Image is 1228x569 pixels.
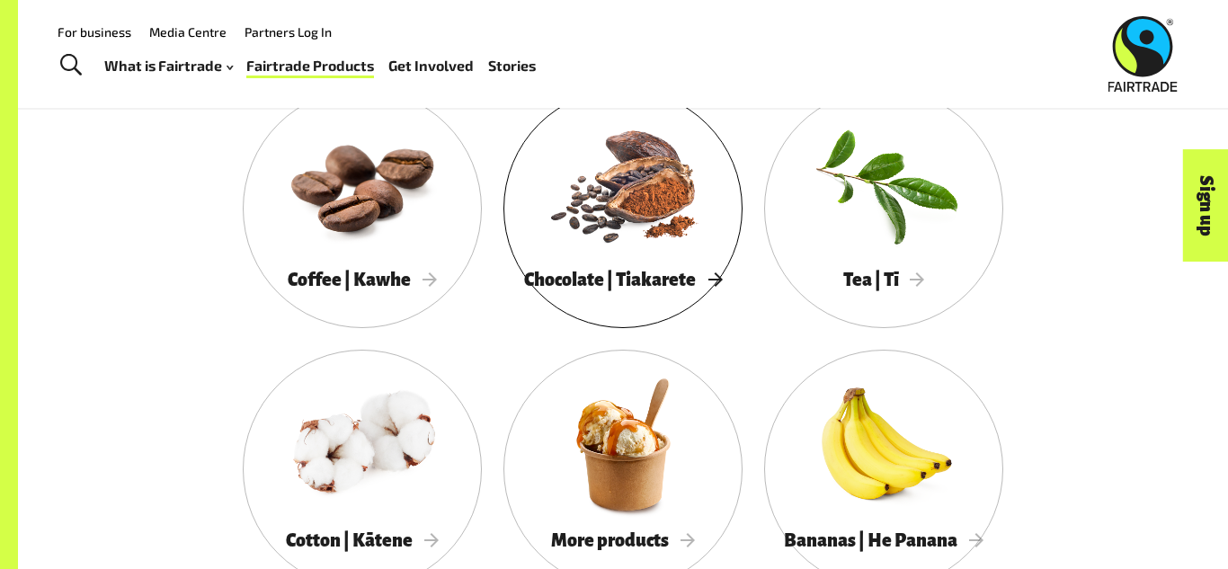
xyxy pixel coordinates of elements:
[1108,16,1178,92] img: Fairtrade Australia New Zealand logo
[524,270,722,289] span: Chocolate | Tiakarete
[551,530,695,550] span: More products
[243,89,482,328] a: Coffee | Kawhe
[49,43,93,88] a: Toggle Search
[784,530,983,550] span: Bananas | He Panana
[388,53,474,79] a: Get Involved
[503,89,743,328] a: Chocolate | Tiakarete
[488,53,536,79] a: Stories
[104,53,233,79] a: What is Fairtrade
[764,89,1003,328] a: Tea | Tī
[245,24,332,40] a: Partners Log In
[843,270,925,289] span: Tea | Tī
[246,53,374,79] a: Fairtrade Products
[149,24,227,40] a: Media Centre
[288,270,437,289] span: Coffee | Kawhe
[58,24,131,40] a: For business
[286,530,439,550] span: Cotton | Kātene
